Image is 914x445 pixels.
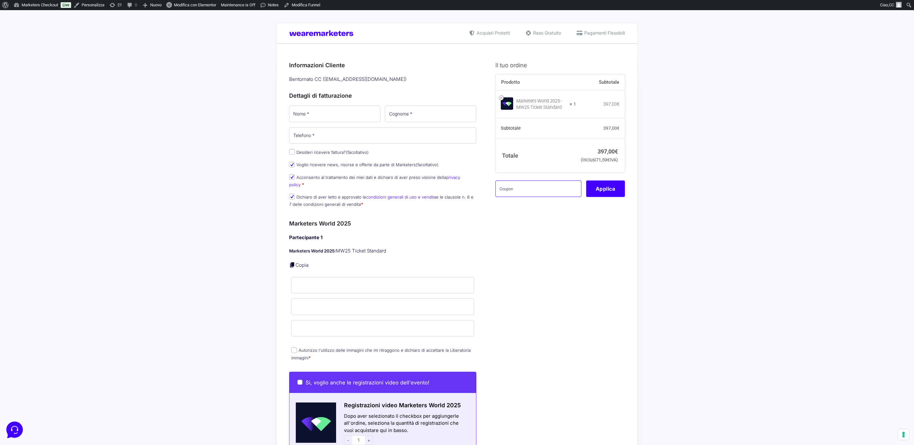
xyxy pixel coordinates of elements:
[68,79,117,84] a: Apri Centro Assistenza
[19,213,30,218] p: Home
[617,101,619,107] span: €
[5,5,107,15] h2: Ciao da Marketers 👋
[289,194,474,207] label: Dichiaro di aver letto e approvato le e le clausole n. 6 e 7 delle condizioni generali di vendita
[174,3,216,7] span: Modifica con Elementor
[20,36,33,48] img: dark
[603,126,619,131] bdi: 397,00
[289,402,336,443] img: Schermata-2022-04-11-alle-18.28.41.png
[385,106,476,122] input: Cognome *
[289,175,460,187] label: Acconsento al trattamento dei miei dati e dichiaro di aver preso visione della
[289,162,295,167] input: Voglio ricevere news, risorse e offerte da parte di Marketers(facoltativo)
[83,204,122,218] button: Aiuto
[495,74,576,91] th: Prodotto
[10,25,54,30] span: Le tue conversazioni
[416,162,439,167] span: (facoltativo)
[289,91,476,100] h3: Dettagli di fatturazione
[475,29,510,36] span: Acquisti Protetti
[516,98,566,111] div: Marketers World 2025 - MW25 Ticket Standard
[289,149,295,155] input: Desideri ricevere fattura?(facoltativo)
[289,248,336,253] strong: Marketers World 2025:
[287,74,479,85] div: Bentornato CC ( [EMAIL_ADDRESS][DOMAIN_NAME] )
[495,139,576,173] th: Totale
[41,57,94,62] span: Inizia una conversazione
[581,157,618,163] small: (inclusi IVA)
[98,213,107,218] p: Aiuto
[365,435,373,445] span: +
[889,3,894,7] span: CC
[366,194,436,200] a: condizioni generali di uso e vendita
[501,97,513,110] img: Marketers World 2025 - MW25 Ticket Standard
[55,213,72,218] p: Messaggi
[291,347,297,353] input: Autorizzo l'utilizzo delle immagini che mi ritraggono e dichiaro di accettare la Liberatoria imma...
[898,429,909,440] button: Le tue preferenze relative al consenso per le tecnologie di tracciamento
[10,36,23,48] img: dark
[289,262,295,268] a: Copia i dettagli dell'acquirente
[297,380,302,385] input: Si, voglio anche le registrazioni video dell'evento!
[607,157,610,163] span: €
[289,174,295,180] input: Acconsento al trattamento dei miei dati e dichiaro di aver preso visione dellaprivacy policy
[289,61,476,69] h3: Informazioni Cliente
[352,435,365,445] input: 1
[598,148,618,155] bdi: 397,00
[583,29,625,36] span: Pagamenti Flessibili
[295,262,308,268] a: Copia
[289,127,476,144] input: Telefono *
[10,79,50,84] span: Trova una risposta
[289,234,476,241] h4: Partecipante 1
[615,148,618,155] span: €
[344,435,352,445] span: -
[14,92,104,99] input: Cerca un articolo...
[289,106,381,122] input: Nome *
[289,219,476,228] h3: Marketers World 2025
[5,420,24,439] iframe: Customerly Messenger Launcher
[346,150,369,155] span: (facoltativo)
[10,53,117,66] button: Inizia una conversazione
[5,204,44,218] button: Home
[306,379,429,386] span: Si, voglio anche le registrazioni video dell'evento!
[495,119,576,139] th: Subtotale
[289,247,476,255] p: MW25 Ticket Standard
[532,29,561,36] span: Reso Gratuito
[30,36,43,48] img: dark
[44,204,83,218] button: Messaggi
[61,2,71,8] a: Live
[291,348,471,360] label: Autorizzo l'utilizzo delle immagini che mi ritraggono e dichiaro di accettare la Liberatoria imma...
[596,157,610,163] span: 71,59
[495,180,581,197] input: Coupon
[576,74,625,91] th: Subtotale
[289,150,369,155] label: Desideri ricevere fattura?
[344,402,461,409] span: Registrazioni video Marketers World 2025
[570,101,576,108] strong: × 1
[289,194,295,200] input: Dichiaro di aver letto e approvato lecondizioni generali di uso e venditae le clausole n. 6 e 7 d...
[289,162,439,167] label: Voglio ricevere news, risorse e offerte da parte di Marketers
[603,101,619,107] bdi: 397,00
[495,61,625,69] h3: Il tuo ordine
[617,126,619,131] span: €
[586,180,625,197] button: Applica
